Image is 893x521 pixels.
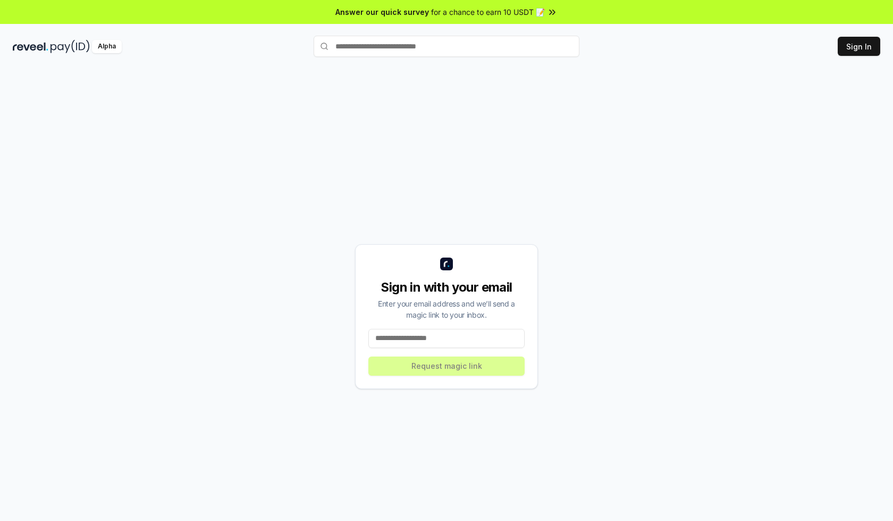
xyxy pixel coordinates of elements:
[368,298,525,320] div: Enter your email address and we’ll send a magic link to your inbox.
[368,279,525,296] div: Sign in with your email
[13,40,48,53] img: reveel_dark
[92,40,122,53] div: Alpha
[50,40,90,53] img: pay_id
[838,37,880,56] button: Sign In
[431,6,545,18] span: for a chance to earn 10 USDT 📝
[335,6,429,18] span: Answer our quick survey
[440,258,453,270] img: logo_small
